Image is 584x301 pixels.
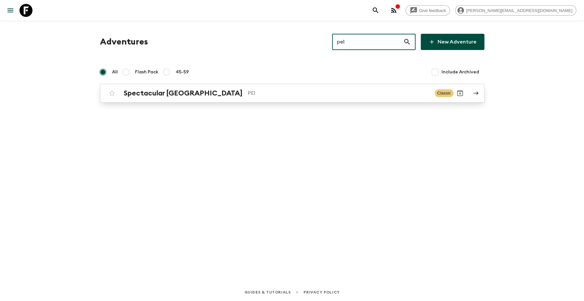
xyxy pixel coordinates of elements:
a: Spectacular [GEOGRAPHIC_DATA]PE1ClassicArchive [100,84,484,103]
a: Privacy Policy [304,289,340,296]
h1: Adventures [100,35,148,48]
span: Classic [435,89,454,97]
span: Give feedback [416,8,450,13]
p: PE1 [248,89,429,97]
input: e.g. AR1, Argentina [332,33,403,51]
button: menu [4,4,17,17]
span: All [112,69,118,75]
span: [PERSON_NAME][EMAIL_ADDRESS][DOMAIN_NAME] [463,8,576,13]
button: Archive [454,87,466,100]
a: Give feedback [405,5,450,16]
a: Guides & Tutorials [244,289,291,296]
span: 45-59 [176,69,189,75]
div: [PERSON_NAME][EMAIL_ADDRESS][DOMAIN_NAME] [455,5,576,16]
span: Include Archived [441,69,479,75]
button: search adventures [369,4,382,17]
h2: Spectacular [GEOGRAPHIC_DATA] [124,89,242,97]
a: New Adventure [421,34,484,50]
span: Flash Pack [135,69,158,75]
